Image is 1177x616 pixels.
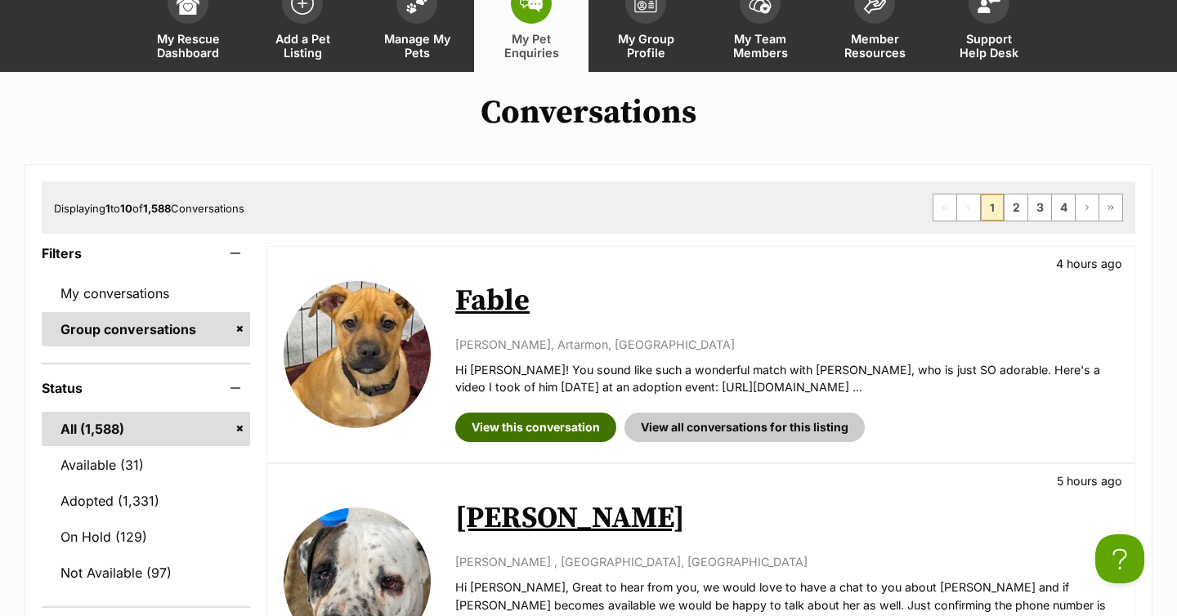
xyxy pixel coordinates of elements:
[455,413,616,442] a: View this conversation
[1052,194,1075,221] a: Page 4
[933,194,956,221] span: First page
[455,336,1118,353] p: [PERSON_NAME], Artarmon, [GEOGRAPHIC_DATA]
[957,194,980,221] span: Previous page
[42,276,250,310] a: My conversations
[151,32,225,60] span: My Rescue Dashboard
[495,32,568,60] span: My Pet Enquiries
[120,202,132,215] strong: 10
[838,32,911,60] span: Member Resources
[1076,194,1099,221] a: Next page
[455,500,685,537] a: [PERSON_NAME]
[42,412,250,446] a: All (1,588)
[1005,194,1027,221] a: Page 2
[42,246,250,261] header: Filters
[143,202,171,215] strong: 1,588
[455,361,1118,396] p: Hi [PERSON_NAME]! You sound like such a wonderful match with [PERSON_NAME], who is just SO adorab...
[42,448,250,482] a: Available (31)
[952,32,1026,60] span: Support Help Desk
[42,520,250,554] a: On Hold (129)
[1028,194,1051,221] a: Page 3
[105,202,110,215] strong: 1
[981,194,1004,221] span: Page 1
[266,32,339,60] span: Add a Pet Listing
[1099,194,1122,221] a: Last page
[455,283,530,319] a: Fable
[54,202,244,215] span: Displaying to of Conversations
[455,553,1118,570] p: [PERSON_NAME] , [GEOGRAPHIC_DATA], [GEOGRAPHIC_DATA]
[624,413,865,442] a: View all conversations for this listing
[723,32,797,60] span: My Team Members
[42,556,250,590] a: Not Available (97)
[1056,255,1122,272] p: 4 hours ago
[1095,534,1144,583] iframe: Help Scout Beacon - Open
[933,194,1123,221] nav: Pagination
[380,32,454,60] span: Manage My Pets
[284,281,431,428] img: Fable
[42,381,250,395] header: Status
[1057,472,1122,489] p: 5 hours ago
[42,484,250,518] a: Adopted (1,331)
[609,32,682,60] span: My Group Profile
[42,312,250,346] a: Group conversations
